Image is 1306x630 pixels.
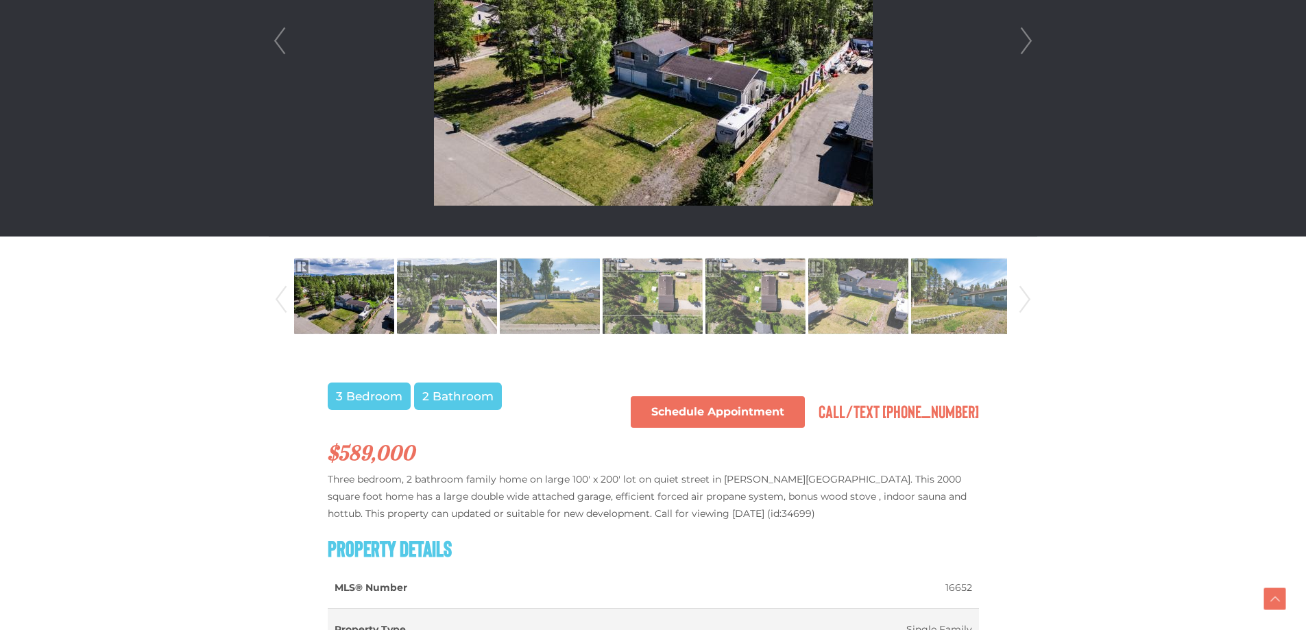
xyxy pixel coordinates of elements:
[651,407,784,417] span: Schedule Appointment
[911,257,1011,335] img: Property-28638746-Photo-7.jpg
[328,536,979,560] h3: Property Details
[705,257,806,335] img: Property-28638746-Photo-5.jpg
[603,257,703,335] img: Property-28638746-Photo-4.jpg
[294,257,394,335] img: Property-28638746-Photo-1.jpg
[328,383,411,410] span: 3 Bedroom
[414,383,502,410] span: 2 Bathroom
[819,400,979,422] span: Call/Text [PHONE_NUMBER]
[397,257,497,335] img: Property-28638746-Photo-2.jpg
[808,257,908,335] img: Property-28638746-Photo-6.jpg
[666,567,978,609] td: 16652
[328,441,979,464] h2: $589,000
[631,396,805,428] a: Schedule Appointment
[335,581,407,594] strong: MLS® Number
[500,257,600,335] img: Property-28638746-Photo-3.jpg
[1015,253,1035,346] a: Next
[271,253,291,346] a: Prev
[328,471,979,523] p: Three bedroom, 2 bathroom family home on large 100' x 200' lot on quiet street in [PERSON_NAME][G...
